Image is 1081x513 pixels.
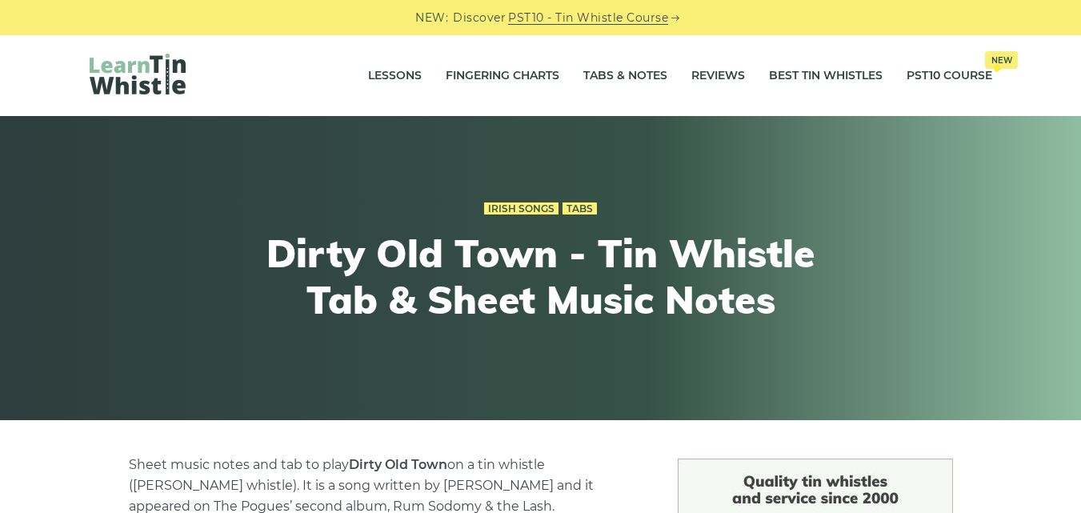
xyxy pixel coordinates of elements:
[446,56,559,96] a: Fingering Charts
[583,56,667,96] a: Tabs & Notes
[769,56,883,96] a: Best Tin Whistles
[368,56,422,96] a: Lessons
[246,230,835,323] h1: Dirty Old Town - Tin Whistle Tab & Sheet Music Notes
[563,202,597,215] a: Tabs
[691,56,745,96] a: Reviews
[349,457,447,472] strong: Dirty Old Town
[484,202,559,215] a: Irish Songs
[985,51,1018,69] span: New
[907,56,992,96] a: PST10 CourseNew
[90,54,186,94] img: LearnTinWhistle.com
